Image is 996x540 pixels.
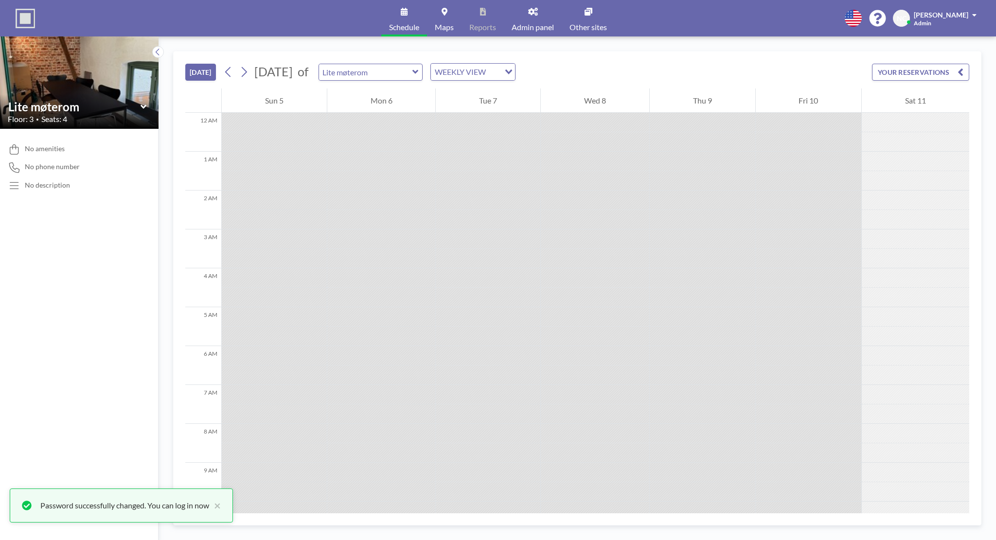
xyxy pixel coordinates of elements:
div: 7 AM [185,385,221,424]
div: 8 AM [185,424,221,463]
span: NC [897,14,907,23]
span: Reports [469,23,496,31]
div: Mon 6 [327,88,436,113]
div: 9 AM [185,463,221,502]
span: Maps [435,23,454,31]
div: Fri 10 [756,88,862,113]
div: Wed 8 [541,88,649,113]
input: Search for option [489,66,499,78]
div: Password successfully changed. You can log in now [40,500,209,511]
input: Lite møterom [319,64,412,80]
span: Other sites [569,23,607,31]
span: No phone number [25,162,80,171]
div: 2 AM [185,191,221,229]
button: close [209,500,221,511]
span: WEEKLY VIEW [433,66,488,78]
span: [DATE] [254,64,293,79]
div: 3 AM [185,229,221,268]
span: Schedule [389,23,419,31]
span: Seats: 4 [41,114,67,124]
div: Search for option [431,64,515,80]
span: Admin [914,19,931,27]
div: 1 AM [185,152,221,191]
div: Thu 9 [650,88,755,113]
div: Tue 7 [436,88,540,113]
input: Lite møterom [8,100,141,114]
div: 6 AM [185,346,221,385]
img: organization-logo [16,9,35,28]
span: • [36,116,39,122]
div: Sat 11 [862,88,969,113]
span: Admin panel [512,23,554,31]
div: No description [25,181,70,190]
div: 4 AM [185,268,221,307]
span: of [298,64,308,79]
div: Sun 5 [222,88,327,113]
button: YOUR RESERVATIONS [872,64,969,81]
span: [PERSON_NAME] [914,11,968,19]
div: 12 AM [185,113,221,152]
button: [DATE] [185,64,216,81]
span: Floor: 3 [8,114,34,124]
span: No amenities [25,144,65,153]
div: 5 AM [185,307,221,346]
